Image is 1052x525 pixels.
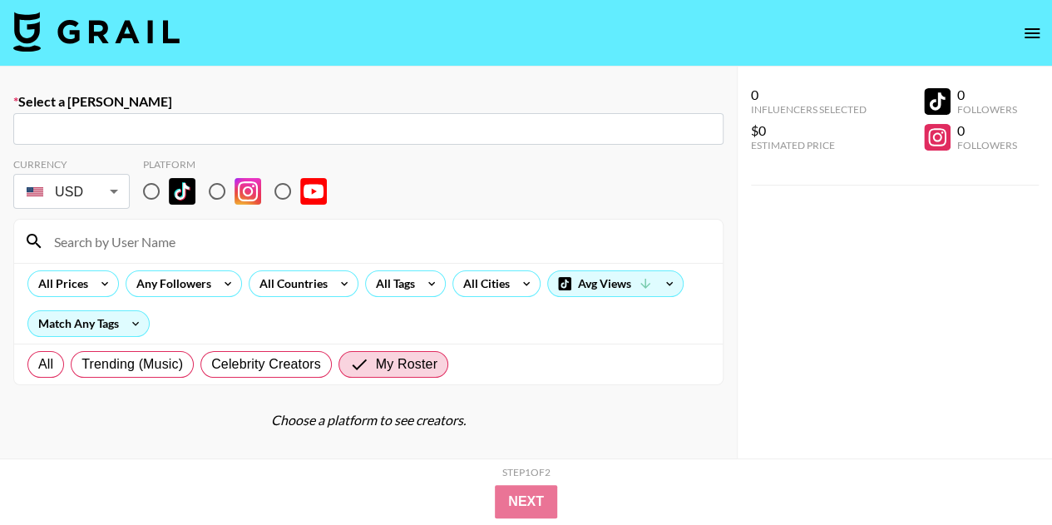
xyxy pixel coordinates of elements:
div: Match Any Tags [28,311,149,336]
button: Next [495,485,557,518]
div: Any Followers [126,271,215,296]
span: Trending (Music) [81,354,183,374]
label: Select a [PERSON_NAME] [13,93,724,110]
img: Instagram [235,178,261,205]
div: All Countries [249,271,331,296]
div: All Prices [28,271,91,296]
div: $0 [751,122,867,139]
div: USD [17,177,126,206]
div: 0 [751,87,867,103]
div: Followers [957,103,1017,116]
div: All Tags [366,271,418,296]
div: 0 [957,122,1017,139]
span: All [38,354,53,374]
span: Celebrity Creators [211,354,321,374]
img: TikTok [169,178,195,205]
div: Influencers Selected [751,103,867,116]
div: Currency [13,158,130,171]
span: My Roster [376,354,437,374]
div: 0 [957,87,1017,103]
div: Platform [143,158,340,171]
input: Search by User Name [44,228,713,255]
img: YouTube [300,178,327,205]
img: Grail Talent [13,12,180,52]
button: open drawer [1015,17,1049,50]
div: All Cities [453,271,513,296]
div: Step 1 of 2 [502,466,551,478]
div: Estimated Price [751,139,867,151]
div: Followers [957,139,1017,151]
div: Choose a platform to see creators. [13,412,724,428]
div: Avg Views [548,271,683,296]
